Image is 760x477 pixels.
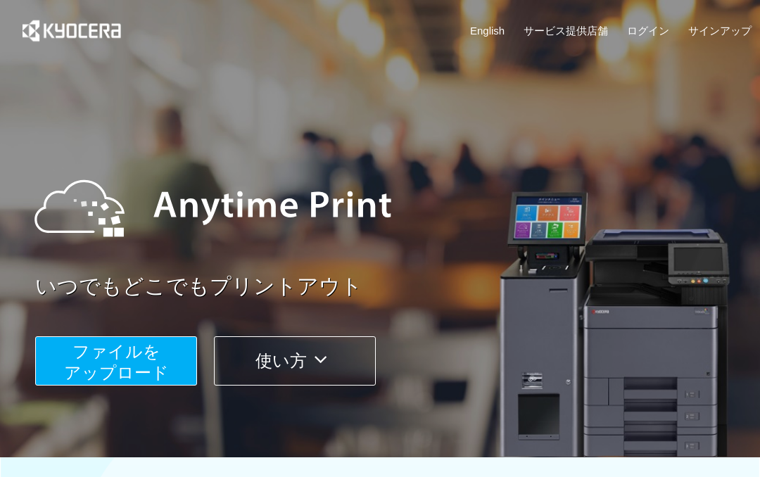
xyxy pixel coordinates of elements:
a: サインアップ [688,23,752,38]
a: サービス提供店舗 [524,23,608,38]
span: ファイルを ​​アップロード [64,342,169,382]
a: ログイン [627,23,669,38]
a: English [470,23,505,38]
a: いつでもどこでもプリントアウト [35,272,760,302]
button: 使い方 [214,336,376,386]
button: ファイルを​​アップロード [35,336,197,386]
